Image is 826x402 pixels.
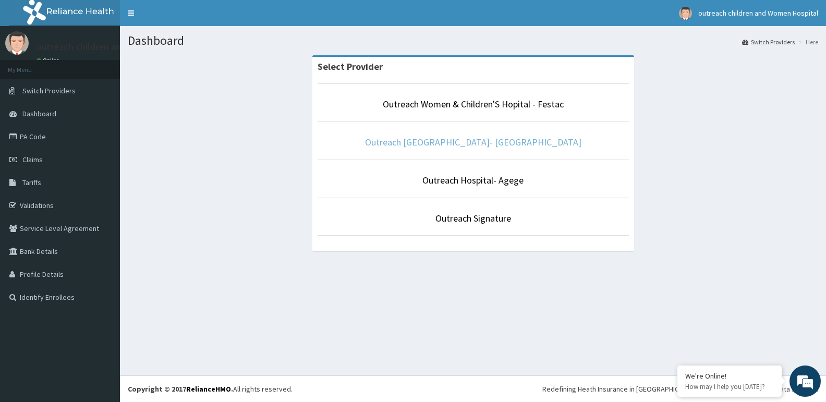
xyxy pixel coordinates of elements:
span: outreach children and Women Hospital [698,8,818,18]
strong: Select Provider [318,60,383,72]
li: Here [796,38,818,46]
p: outreach children and Women Hospital [37,42,195,52]
a: RelianceHMO [186,384,231,394]
span: Switch Providers [22,86,76,95]
footer: All rights reserved. [120,375,826,402]
a: Switch Providers [742,38,795,46]
strong: Copyright © 2017 . [128,384,233,394]
span: Tariffs [22,178,41,187]
div: We're Online! [685,371,774,381]
a: Outreach Hospital- Agege [422,174,524,186]
a: Outreach Women & Children'S Hopital - Festac [383,98,564,110]
p: How may I help you today? [685,382,774,391]
a: Outreach [GEOGRAPHIC_DATA]- [GEOGRAPHIC_DATA] [365,136,581,148]
h1: Dashboard [128,34,818,47]
a: Outreach Signature [435,212,511,224]
img: User Image [5,31,29,55]
span: Claims [22,155,43,164]
a: Online [37,57,62,64]
div: Redefining Heath Insurance in [GEOGRAPHIC_DATA] using Telemedicine and Data Science! [542,384,818,394]
span: Dashboard [22,109,56,118]
img: User Image [679,7,692,20]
